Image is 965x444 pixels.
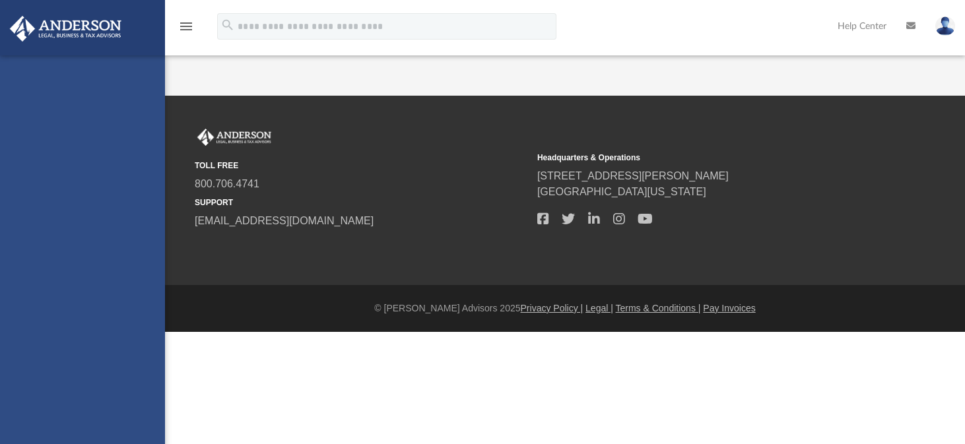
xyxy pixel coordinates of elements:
a: [EMAIL_ADDRESS][DOMAIN_NAME] [195,215,374,226]
a: Terms & Conditions | [616,303,701,313]
a: 800.706.4741 [195,178,259,189]
img: Anderson Advisors Platinum Portal [195,129,274,146]
a: [GEOGRAPHIC_DATA][US_STATE] [537,186,706,197]
i: search [220,18,235,32]
small: SUPPORT [195,197,528,208]
small: TOLL FREE [195,160,528,172]
a: Privacy Policy | [521,303,583,313]
img: Anderson Advisors Platinum Portal [6,16,125,42]
a: menu [178,25,194,34]
a: Legal | [585,303,613,313]
div: © [PERSON_NAME] Advisors 2025 [165,301,965,315]
a: [STREET_ADDRESS][PERSON_NAME] [537,170,729,181]
a: Pay Invoices [703,303,755,313]
img: User Pic [935,16,955,36]
small: Headquarters & Operations [537,152,871,164]
i: menu [178,18,194,34]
